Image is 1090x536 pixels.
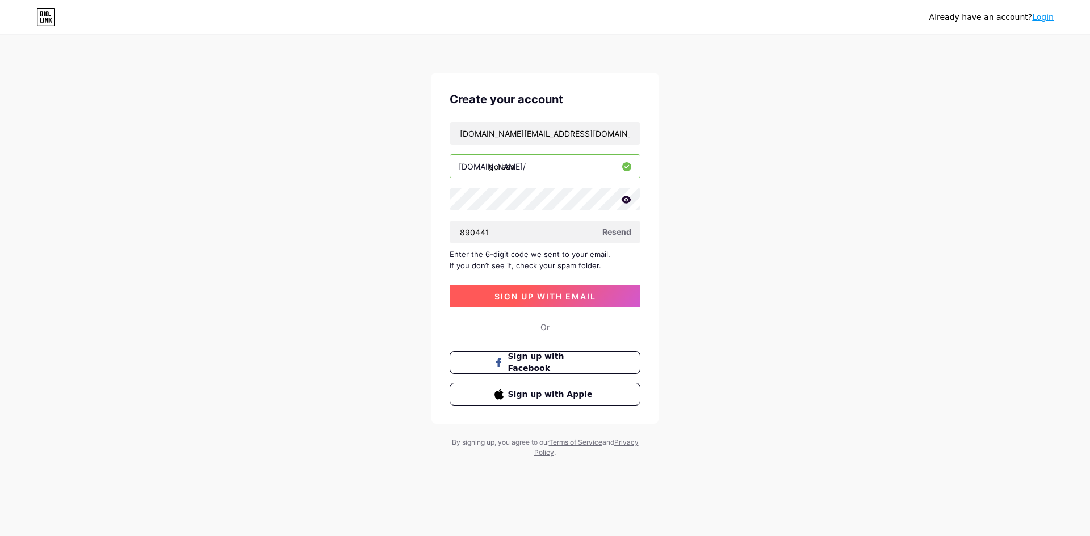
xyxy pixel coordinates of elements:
div: Or [540,321,550,333]
div: [DOMAIN_NAME]/ [459,161,526,172]
div: Create your account [450,91,640,108]
div: By signing up, you agree to our and . [448,437,642,458]
div: Already have an account? [929,11,1054,23]
span: Sign up with Apple [508,389,596,400]
input: username [450,155,640,178]
button: Sign up with Facebook [450,351,640,374]
a: Login [1032,12,1054,22]
input: Paste login code [450,221,640,243]
a: Terms of Service [549,438,602,446]
span: Sign up with Facebook [508,351,596,374]
div: Enter the 6-digit code we sent to your email. If you don’t see it, check your spam folder. [450,248,640,271]
input: Email [450,122,640,145]
span: Resend [602,226,631,238]
button: Sign up with Apple [450,383,640,406]
button: sign up with email [450,285,640,307]
span: sign up with email [494,292,596,301]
